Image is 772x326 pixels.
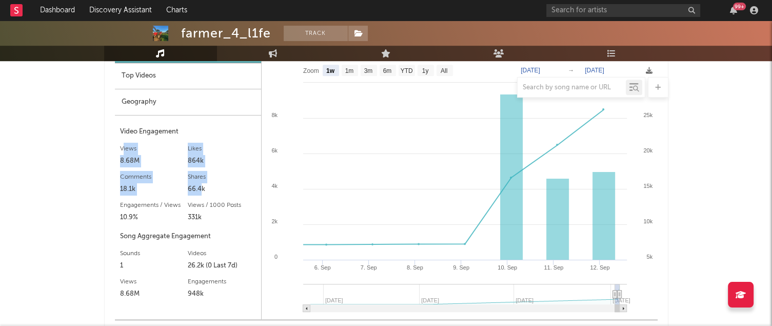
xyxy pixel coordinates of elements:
button: Track [284,26,348,41]
text: 8k [271,112,278,118]
text: 6. Sep [314,264,330,271]
div: Videos [188,247,256,260]
div: Views [120,143,188,155]
div: 8.68M [120,288,188,300]
text: 3m [364,67,372,74]
text: [DATE] [585,67,604,74]
div: 10.9% [120,212,188,224]
text: [DATE] [521,67,540,74]
text: 1y [422,67,428,74]
input: Search for artists [546,4,700,17]
text: 4k [271,183,278,189]
text: Zoom [303,67,319,74]
div: Geography [115,89,261,116]
text: 20k [643,147,652,154]
div: 99 + [733,3,746,10]
text: [DATE] [612,297,630,303]
div: Likes [188,143,256,155]
text: 12. Sep [590,264,609,271]
div: 8.68M [120,155,188,167]
input: Search by song name or URL [518,84,626,92]
text: → [568,67,574,74]
text: 6k [271,147,278,154]
div: 948k [188,288,256,300]
text: 0 [274,254,277,260]
div: 331k [188,212,256,224]
text: 5k [646,254,652,260]
button: 99+ [730,6,737,14]
text: 25k [643,112,652,118]
div: Engagements / Views [120,199,188,212]
div: Song Aggregate Engagement [120,231,256,243]
div: farmer_4_l1fe [181,26,271,41]
div: 864k [188,155,256,167]
text: 6m [383,67,391,74]
div: 66.4k [188,183,256,196]
div: Comments [120,171,188,183]
text: 10k [643,218,652,224]
text: 11. Sep [544,264,563,271]
div: Views / 1000 Posts [188,199,256,212]
text: 7. Sep [360,264,377,271]
text: 15k [643,183,652,189]
div: 1 [120,260,188,272]
text: All [440,67,447,74]
text: 9. Sep [453,264,469,271]
div: Video Engagement [120,126,256,138]
text: 10. Sep [498,264,517,271]
div: Shares [188,171,256,183]
text: YTD [400,67,412,74]
div: Engagements [188,276,256,288]
text: 2k [271,218,278,224]
div: 18.1k [120,183,188,196]
text: 1m [345,67,353,74]
div: 26.2k (0 Last 7d) [188,260,256,272]
text: 1w [326,67,335,74]
div: Views [120,276,188,288]
div: Top Videos [115,63,261,89]
div: Sounds [120,247,188,260]
text: 8. Sep [406,264,423,271]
